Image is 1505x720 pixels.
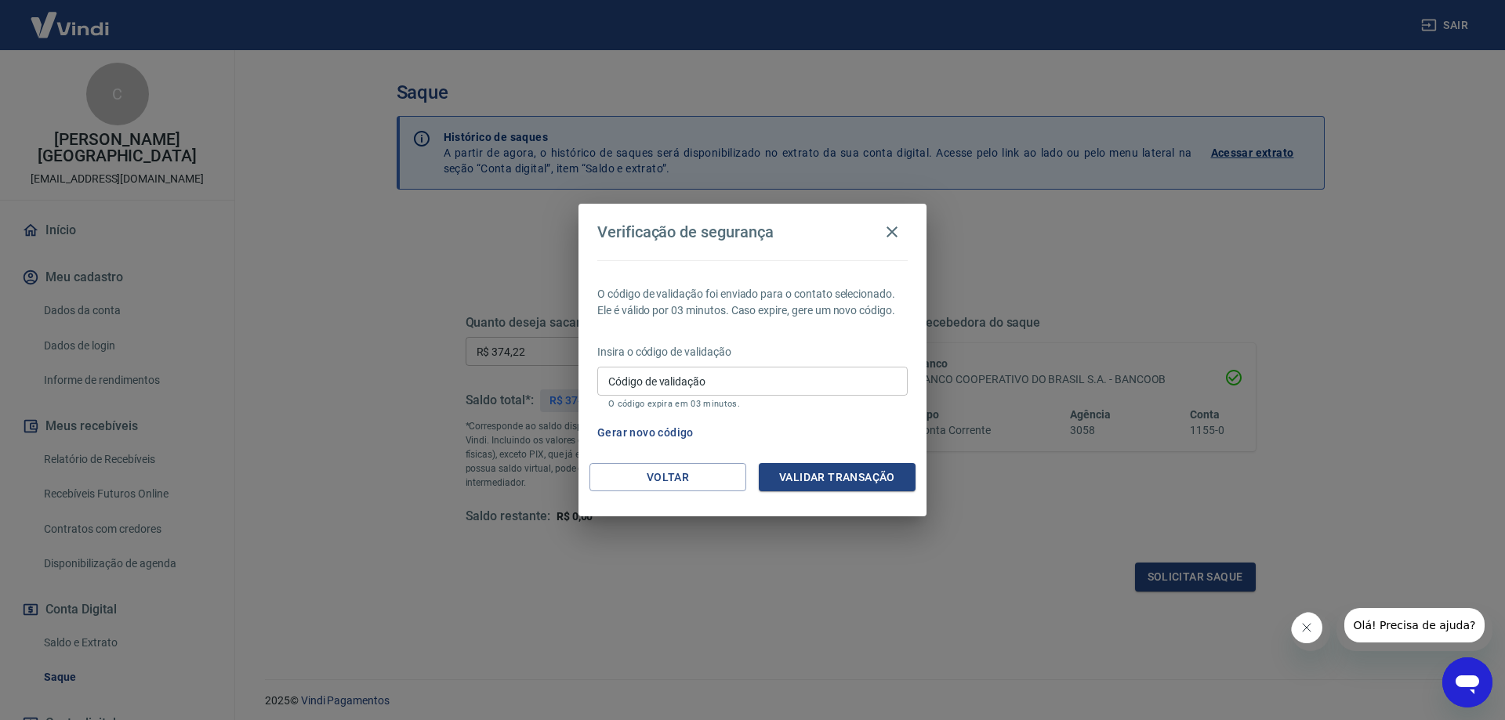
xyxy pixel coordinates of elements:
[597,344,908,360] p: Insira o código de validação
[597,286,908,319] p: O código de validação foi enviado para o contato selecionado. Ele é válido por 03 minutos. Caso e...
[759,463,916,492] button: Validar transação
[1442,657,1492,707] iframe: Botão para abrir a janela de mensagens
[591,418,700,447] button: Gerar novo código
[597,223,774,241] h4: Verificação de segurança
[589,463,746,492] button: Voltar
[608,399,897,409] p: O código expira em 03 minutos.
[1336,608,1492,651] iframe: Mensagem da empresa
[1291,612,1330,651] iframe: Fechar mensagem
